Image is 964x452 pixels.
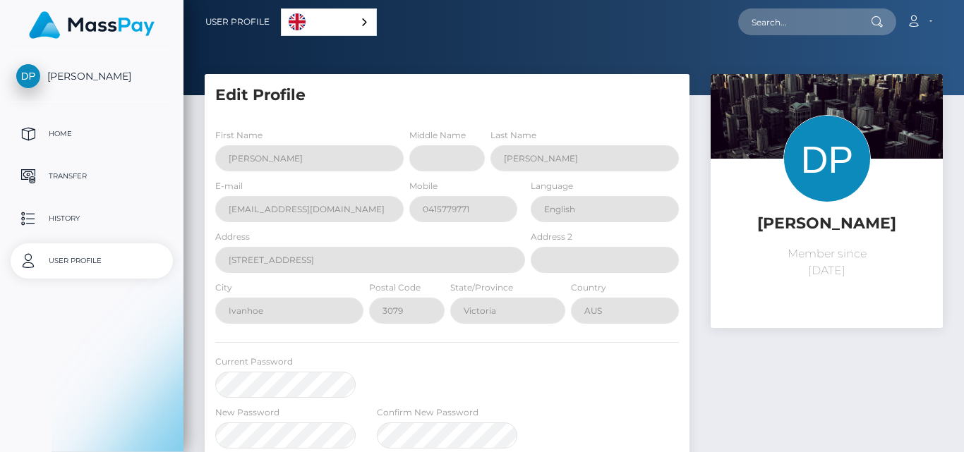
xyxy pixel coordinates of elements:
[215,231,250,243] label: Address
[215,406,279,419] label: New Password
[215,180,243,193] label: E-mail
[11,116,173,152] a: Home
[11,159,173,194] a: Transfer
[16,123,167,145] p: Home
[215,355,293,368] label: Current Password
[215,85,679,106] h5: Edit Profile
[721,245,932,279] p: Member since [DATE]
[11,70,173,83] span: [PERSON_NAME]
[215,281,232,294] label: City
[721,213,932,235] h5: [PERSON_NAME]
[711,74,943,228] img: ...
[409,129,466,142] label: Middle Name
[16,250,167,271] p: User Profile
[450,281,513,294] label: State/Province
[205,7,270,37] a: User Profile
[281,8,377,36] div: Language
[738,8,871,35] input: Search...
[377,406,478,419] label: Confirm New Password
[490,129,536,142] label: Last Name
[531,231,572,243] label: Address 2
[409,180,438,193] label: Mobile
[571,281,606,294] label: Country
[11,201,173,236] a: History
[369,281,421,294] label: Postal Code
[16,208,167,229] p: History
[215,129,263,142] label: First Name
[11,243,173,279] a: User Profile
[281,8,377,36] aside: Language selected: English
[16,166,167,187] p: Transfer
[531,180,573,193] label: Language
[282,9,376,35] a: English
[29,11,155,39] img: MassPay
